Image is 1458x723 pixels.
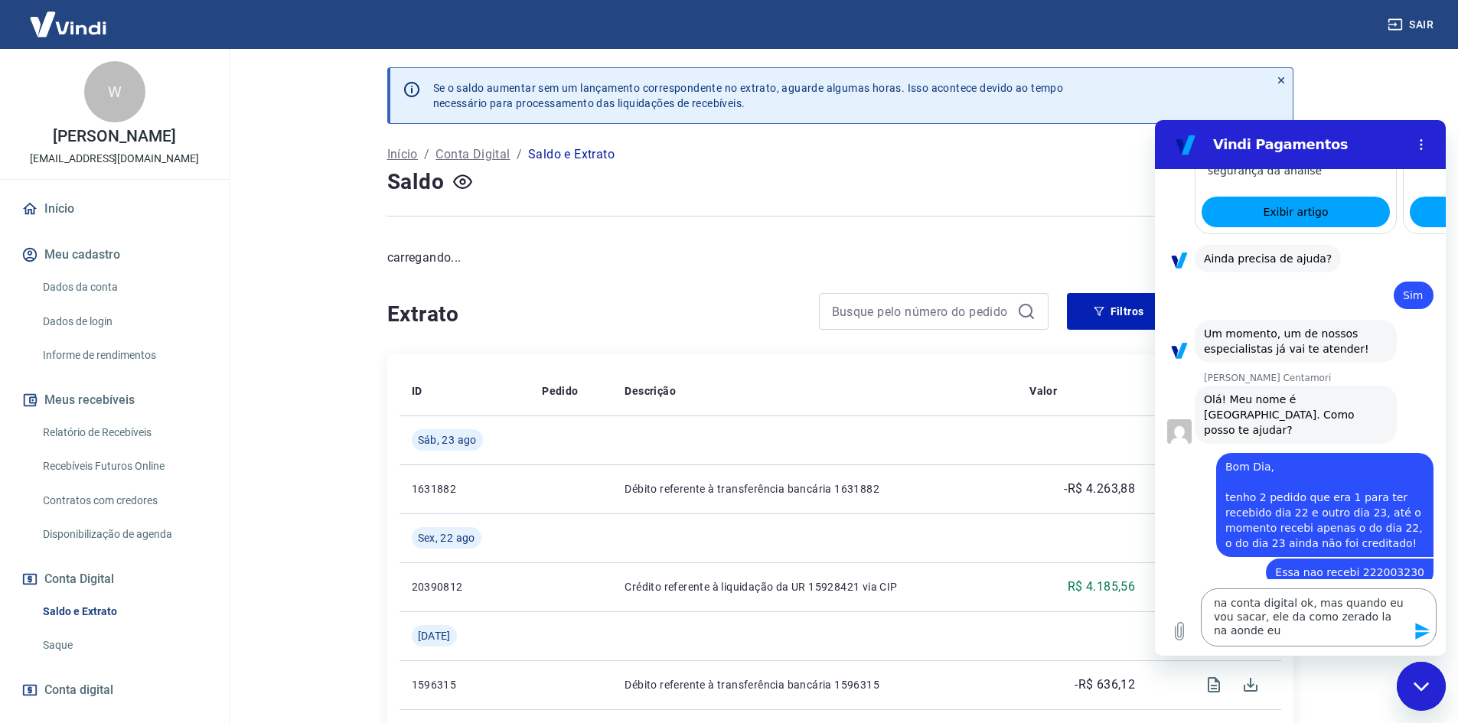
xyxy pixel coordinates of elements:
p: Crédito referente à liquidação da UR 15928421 via CIP [625,579,1005,594]
p: [PERSON_NAME] [53,129,175,145]
p: Débito referente à transferência bancária 1631882 [625,481,1005,497]
button: Carregar arquivo [9,496,40,526]
a: Dados da conta [37,272,210,303]
button: Meu cadastro [18,238,210,272]
a: Saldo e Extrato [37,596,210,627]
p: Pedido [542,383,578,399]
a: Conta digital [18,673,210,707]
span: [DATE] [418,628,451,643]
p: R$ 4.185,56 [1068,578,1135,596]
p: [PERSON_NAME] Centamori [49,252,291,264]
a: Dados de login [37,306,210,337]
p: 1631882 [412,481,518,497]
p: carregando... [387,249,1293,267]
p: 1596315 [412,677,518,692]
span: Ainda precisa de ajuda? [49,132,177,145]
p: / [424,145,429,164]
span: Sáb, 23 ago [418,432,477,448]
div: W [84,61,145,122]
iframe: Botão para abrir a janela de mensagens, conversa em andamento [1397,662,1446,711]
a: Informe de rendimentos [37,340,210,371]
p: Débito referente à transferência bancária 1596315 [625,677,1005,692]
p: -R$ 636,12 [1075,676,1135,694]
span: Um momento, um de nossos especialistas já vai te atender! [49,207,214,235]
a: Recebíveis Futuros Online [37,451,210,482]
span: Sex, 22 ago [418,530,475,546]
p: Saldo e Extrato [528,145,615,164]
p: Valor [1029,383,1057,399]
iframe: Janela de mensagens [1155,120,1446,656]
p: Se o saldo aumentar sem um lançamento correspondente no extrato, aguarde algumas horas. Isso acon... [433,80,1064,111]
button: Enviar mensagem [251,496,282,526]
a: Exibir artigo: 'Pix Vindi: como funciona?' [255,77,443,107]
span: Visualizar [1195,666,1232,703]
span: Download [1232,666,1269,703]
a: Início [387,145,418,164]
button: Filtros [1067,293,1171,330]
a: Disponibilização de agenda [37,519,210,550]
span: Bom Dia, tenho 2 pedido que era 1 para ter recebido dia 22 e outro dia 23, até o momento recebi a... [70,340,271,429]
span: Essa nao recebi 222003230 [120,446,269,458]
a: Contratos com credores [37,485,210,516]
p: / [517,145,522,164]
img: Vindi [18,1,118,47]
a: Início [18,192,210,226]
button: Meus recebíveis [18,383,210,417]
p: 20390812 [412,579,518,594]
button: Conta Digital [18,562,210,596]
a: Saque [37,630,210,661]
h4: Extrato [387,299,801,330]
p: -R$ 4.263,88 [1064,480,1135,498]
span: Sim [248,169,268,181]
input: Busque pelo número do pedido [832,300,1011,323]
p: ID [412,383,422,399]
a: Relatório de Recebíveis [37,417,210,448]
p: Descrição [625,383,676,399]
span: Olá! Meu nome é [GEOGRAPHIC_DATA]. Como posso te ajudar? [49,273,203,316]
a: Conta Digital [435,145,510,164]
h4: Saldo [387,167,445,197]
span: Conta digital [44,679,113,701]
button: Sair [1385,11,1440,39]
textarea: na conta digital ok, mas quando eu vou sacar, ele da como zerado la na aonde eu [46,468,282,526]
p: [EMAIL_ADDRESS][DOMAIN_NAME] [30,151,199,167]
